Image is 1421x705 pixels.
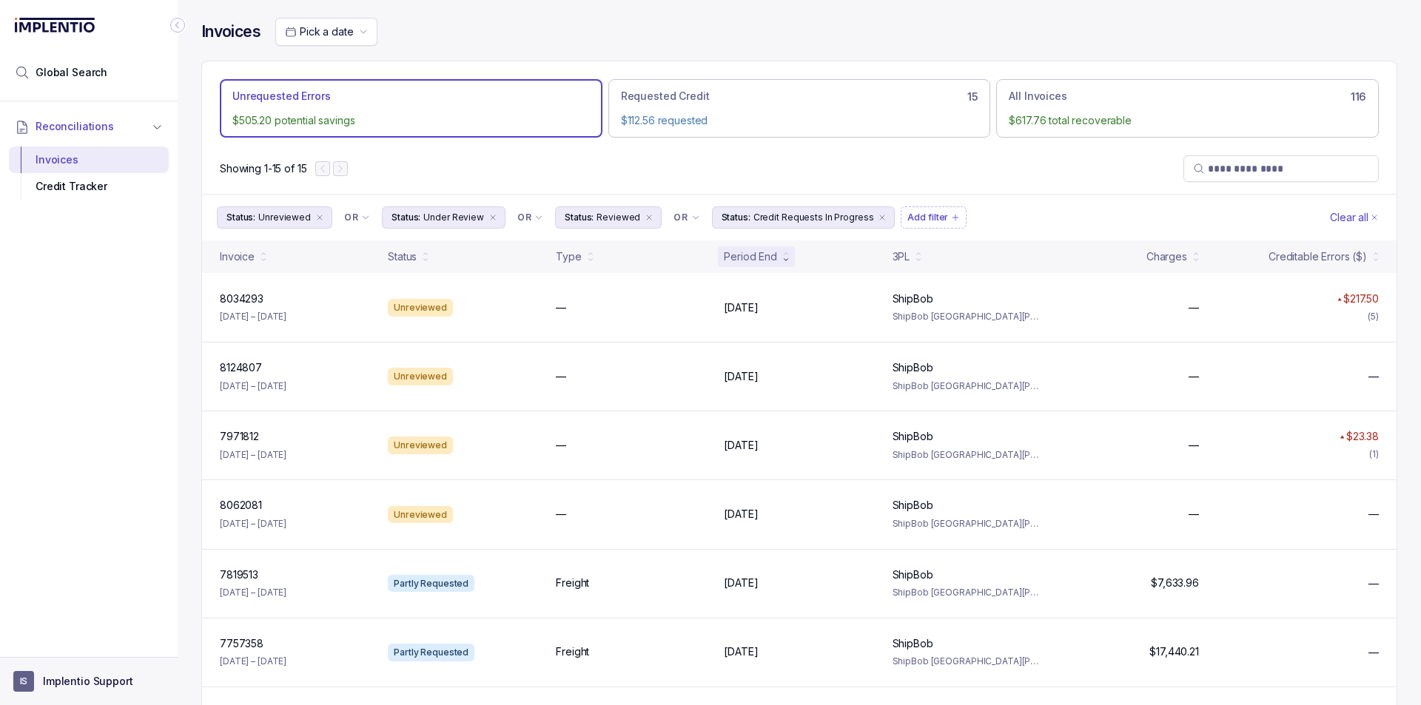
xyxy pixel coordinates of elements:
[893,309,1043,324] p: ShipBob [GEOGRAPHIC_DATA][PERSON_NAME]
[1009,89,1066,104] p: All Invoices
[1368,576,1379,591] span: —
[232,89,330,104] p: Unrequested Errors
[388,368,453,385] div: Unreviewed
[423,210,484,225] p: Under Review
[36,119,114,134] span: Reconciliations
[220,161,306,176] p: Showing 1-15 of 15
[392,210,420,225] p: Status:
[1343,291,1379,306] p: $217.50
[258,210,311,225] p: Unreviewed
[893,498,933,513] p: ShipBob
[487,212,499,223] div: remove content
[1189,507,1199,522] p: —
[1368,645,1379,660] span: —
[220,249,255,264] div: Invoice
[517,212,543,223] li: Filter Chip Connector undefined
[556,300,566,315] p: —
[21,173,157,200] div: Credit Tracker
[1337,297,1342,301] img: red pointer upwards
[1146,249,1187,264] div: Charges
[388,249,417,264] div: Status
[712,206,896,229] button: Filter Chip Credit Requests In Progress
[643,212,655,223] div: remove content
[300,25,353,38] span: Pick a date
[753,210,874,225] p: Credit Requests In Progress
[1368,369,1379,384] span: —
[673,212,688,223] p: OR
[556,249,581,264] div: Type
[13,671,164,692] button: User initialsImplentio Support
[893,448,1043,462] p: ShipBob [GEOGRAPHIC_DATA][PERSON_NAME]
[220,379,286,394] p: [DATE] – [DATE]
[901,206,967,229] button: Filter Chip Add filter
[220,291,263,306] p: 8034293
[555,206,662,229] button: Filter Chip Reviewed
[220,498,262,513] p: 8062081
[893,379,1043,394] p: ShipBob [GEOGRAPHIC_DATA][PERSON_NAME]
[220,585,286,600] p: [DATE] – [DATE]
[673,212,699,223] li: Filter Chip Connector undefined
[1151,576,1199,590] p: $7,633.96
[220,161,306,176] div: Remaining page entries
[621,113,978,128] p: $112.56 requested
[1351,91,1366,103] h6: 116
[556,438,566,453] p: —
[220,567,258,582] p: 7819513
[724,644,758,659] p: [DATE]
[220,429,259,444] p: 7971812
[597,210,640,225] p: Reviewed
[556,507,566,522] p: —
[382,206,505,229] button: Filter Chip Under Review
[220,654,286,669] p: [DATE] – [DATE]
[556,576,589,590] p: Freight
[893,567,933,582] p: ShipBob
[344,212,370,223] li: Filter Chip Connector undefined
[344,212,358,223] p: OR
[1369,447,1379,462] div: (1)
[201,21,261,42] h4: Invoices
[217,206,332,229] button: Filter Chip Unreviewed
[893,654,1043,669] p: ShipBob [GEOGRAPHIC_DATA][PERSON_NAME]
[285,24,353,39] search: Date Range Picker
[724,300,758,315] p: [DATE]
[314,212,326,223] div: remove content
[36,65,107,80] span: Global Search
[893,360,933,375] p: ShipBob
[722,210,750,225] p: Status:
[876,212,888,223] div: remove content
[1368,507,1379,522] span: —
[1269,249,1367,264] div: Creditable Errors ($)
[893,585,1043,600] p: ShipBob [GEOGRAPHIC_DATA][PERSON_NAME]
[388,644,474,661] div: Partly Requested
[220,360,262,375] p: 8124807
[621,89,710,104] p: Requested Credit
[556,644,589,659] p: Freight
[668,207,705,228] button: Filter Chip Connector undefined
[9,144,169,203] div: Reconciliations
[724,438,758,453] p: [DATE]
[967,91,978,103] h6: 15
[724,249,777,264] div: Period End
[388,299,453,317] div: Unreviewed
[893,429,933,444] p: ShipBob
[1330,210,1368,225] p: Clear all
[388,436,453,454] div: Unreviewed
[907,210,948,225] p: Add filter
[275,18,377,46] button: Date Range Picker
[511,207,549,228] button: Filter Chip Connector undefined
[565,210,594,225] p: Status:
[220,448,286,462] p: [DATE] – [DATE]
[1009,113,1366,128] p: $617.76 total recoverable
[388,575,474,593] div: Partly Requested
[1189,300,1199,315] p: —
[13,671,34,692] span: User initials
[169,16,187,34] div: Collapse Icon
[724,369,758,384] p: [DATE]
[220,516,286,531] p: [DATE] – [DATE]
[232,113,590,128] p: $505.20 potential savings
